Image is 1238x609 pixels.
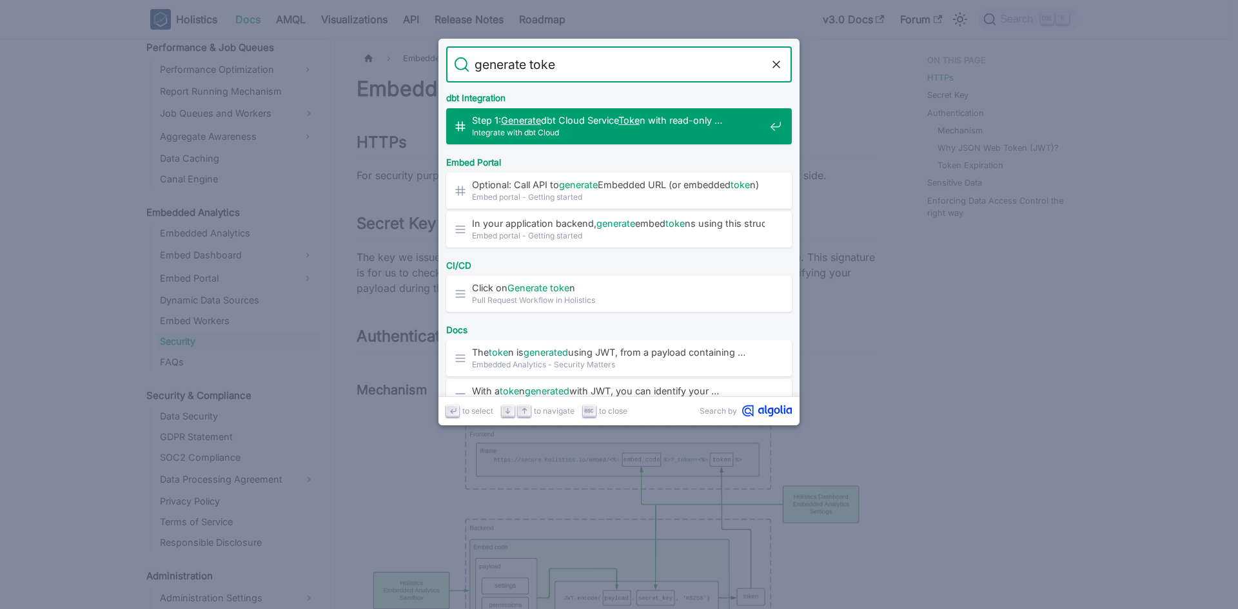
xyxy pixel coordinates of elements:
[444,82,794,108] div: dbt Integration
[444,250,794,276] div: CI/CD
[446,340,792,376] a: Thetoken isgeneratedusing JWT, from a payload containing …Embedded Analytics - Security Matters
[444,314,794,340] div: Docs
[472,217,765,229] span: In your application backend, embed ns using this structure:
[550,282,569,293] mark: toke
[584,406,594,416] svg: Escape key
[444,147,794,173] div: Embed Portal
[472,294,765,306] span: Pull Request Workflow in Holistics
[472,385,765,397] span: With a n with JWT, you can identify your …
[472,358,765,371] span: Embedded Analytics - Security Matters
[520,406,529,416] svg: Arrow up
[469,46,769,82] input: Search docs
[599,405,627,417] span: to close
[525,385,569,396] mark: generated
[472,191,765,203] span: Embed portal - Getting started
[507,282,547,293] mark: Generate
[472,126,765,139] span: Integrate with dbt Cloud
[446,108,792,144] a: Step 1:Generatedbt Cloud ServiceToken with read-only …Integrate with dbt Cloud
[472,282,765,294] span: Click on n
[534,405,575,417] span: to navigate
[446,211,792,247] a: In your application backend,generateembedtokens using this structure:Embed portal - Getting started
[501,115,541,126] mark: Generate
[700,405,737,417] span: Search by
[446,173,792,209] a: Optional: Call API togenerateEmbedded URL (or embeddedtoken)​Embed portal - Getting started
[446,379,792,415] a: With atokengeneratedwith JWT, you can identify your …Embedded Analytics - Security Matters
[665,218,685,229] mark: toke
[489,347,508,358] mark: toke
[462,405,493,417] span: to select
[500,385,519,396] mark: toke
[472,229,765,242] span: Embed portal - Getting started
[472,346,765,358] span: The n is using JWT, from a payload containing …
[448,406,458,416] svg: Enter key
[618,115,640,126] mark: Toke
[524,347,568,358] mark: generated
[769,57,784,72] button: Clear the query
[472,114,765,126] span: Step 1: dbt Cloud Service n with read-only …
[731,179,750,190] mark: toke
[503,406,513,416] svg: Arrow down
[596,218,635,229] mark: generate
[559,179,598,190] mark: generate
[446,276,792,312] a: Click onGenerate tokenPull Request Workflow in Holistics
[472,179,765,191] span: Optional: Call API to Embedded URL (or embedded n)​
[742,405,792,417] svg: Algolia
[700,405,792,417] a: Search byAlgolia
